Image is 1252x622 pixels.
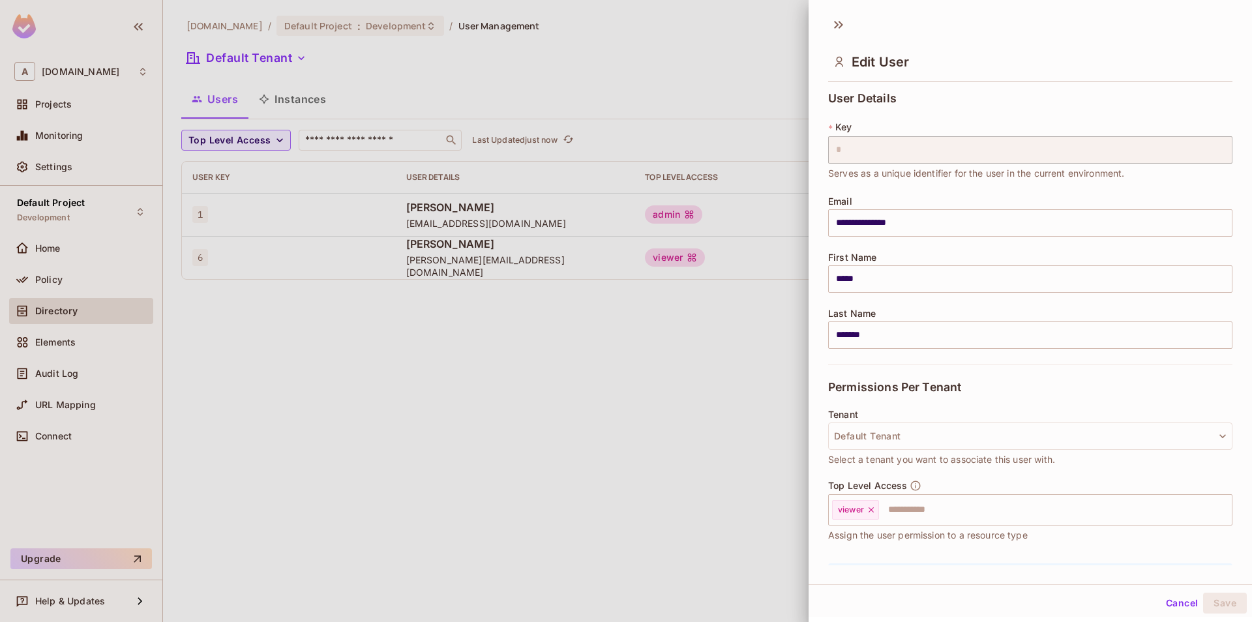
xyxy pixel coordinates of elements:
span: Select a tenant you want to associate this user with. [828,452,1055,467]
div: viewer [832,500,879,520]
span: Serves as a unique identifier for the user in the current environment. [828,166,1125,181]
span: Email [828,196,852,207]
span: viewer [838,505,864,515]
span: Tenant [828,409,858,420]
span: Edit User [852,54,909,70]
span: Key [835,122,852,132]
span: First Name [828,252,877,263]
span: Assign the user permission to a resource type [828,528,1028,542]
button: Cancel [1161,593,1203,614]
span: Last Name [828,308,876,319]
button: Open [1225,508,1228,511]
span: Top Level Access [828,481,907,491]
span: User Details [828,92,897,105]
span: Permissions Per Tenant [828,381,961,394]
button: Save [1203,593,1247,614]
button: Default Tenant [828,422,1232,450]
